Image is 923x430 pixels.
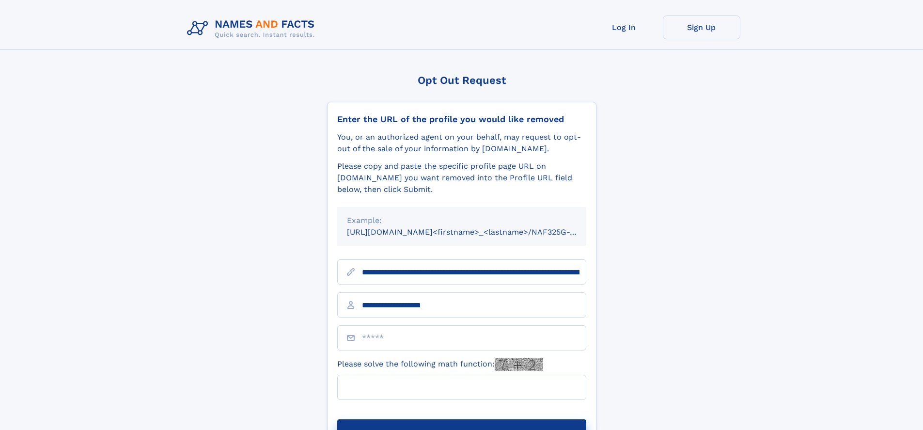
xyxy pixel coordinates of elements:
[327,74,596,86] div: Opt Out Request
[337,358,543,371] label: Please solve the following math function:
[337,131,586,155] div: You, or an authorized agent on your behalf, may request to opt-out of the sale of your informatio...
[347,215,577,226] div: Example:
[337,114,586,125] div: Enter the URL of the profile you would like removed
[183,16,323,42] img: Logo Names and Facts
[663,16,740,39] a: Sign Up
[585,16,663,39] a: Log In
[347,227,605,237] small: [URL][DOMAIN_NAME]<firstname>_<lastname>/NAF325G-xxxxxxxx
[337,160,586,195] div: Please copy and paste the specific profile page URL on [DOMAIN_NAME] you want removed into the Pr...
